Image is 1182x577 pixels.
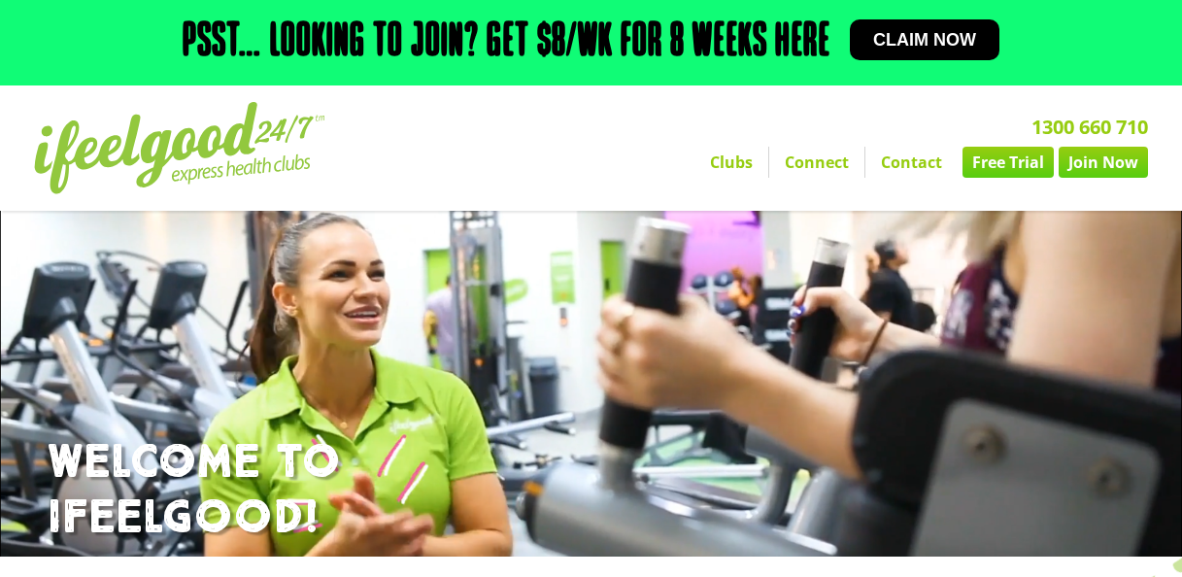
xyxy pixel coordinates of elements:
[769,147,864,178] a: Connect
[865,147,958,178] a: Contact
[873,31,976,49] span: Claim now
[1031,114,1148,140] a: 1300 660 710
[430,147,1148,178] nav: Menu
[48,435,1135,547] h1: WELCOME TO IFEELGOOD!
[850,19,999,60] a: Claim now
[962,147,1054,178] a: Free Trial
[1059,147,1148,178] a: Join Now
[183,19,830,66] h2: Psst… Looking to join? Get $8/wk for 8 weeks here
[694,147,768,178] a: Clubs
